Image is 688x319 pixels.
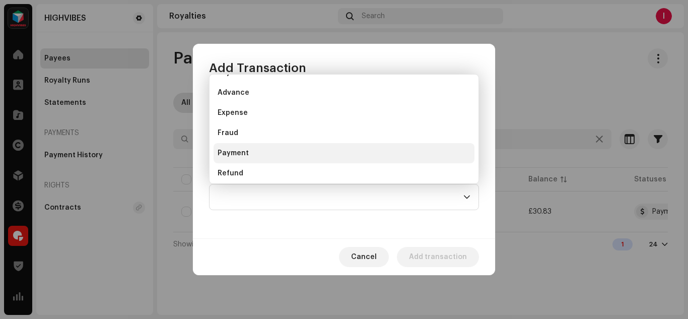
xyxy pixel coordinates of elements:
li: Expense [214,103,474,123]
button: Cancel [339,247,389,267]
li: Refund [214,163,474,183]
span: Payment [218,148,249,158]
span: Fraud [218,128,238,138]
span: Add transaction [409,247,467,267]
li: Payment [214,143,474,163]
li: Advance [214,83,474,103]
ul: Option List [210,58,478,228]
span: Advance [218,88,249,98]
span: Cancel [351,247,377,267]
button: Add transaction [397,247,479,267]
li: Fraud [214,123,474,143]
div: dropdown trigger [463,184,470,210]
span: Expense [218,108,248,118]
span: Refund [218,168,243,178]
span: Add Transaction [209,60,306,76]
